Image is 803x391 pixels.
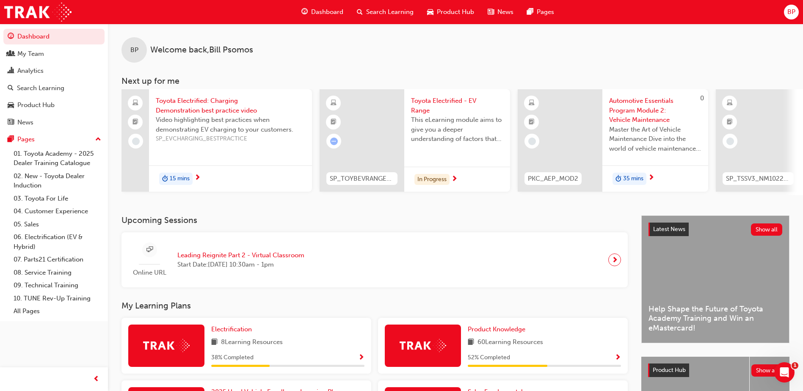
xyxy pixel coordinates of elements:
a: All Pages [10,305,105,318]
span: 52 % Completed [468,353,510,363]
span: Welcome back , Bill Psomos [150,45,253,55]
h3: My Learning Plans [121,301,628,311]
span: laptop-icon [132,98,138,109]
span: guage-icon [301,7,308,17]
div: Pages [17,135,35,144]
button: Show all [751,223,783,236]
span: Product Knowledge [468,325,525,333]
span: 15 mins [170,174,190,184]
a: News [3,115,105,130]
span: Help Shape the Future of Toyota Academy Training and Win an eMastercard! [648,304,782,333]
a: 05. Sales [10,218,105,231]
span: prev-icon [93,374,99,385]
span: Product Hub [653,366,686,374]
span: learningRecordVerb_NONE-icon [132,138,140,145]
button: Pages [3,132,105,147]
span: car-icon [427,7,433,17]
a: search-iconSearch Learning [350,3,420,21]
a: Product Hub [3,97,105,113]
span: news-icon [488,7,494,17]
a: My Team [3,46,105,62]
span: Master the Art of Vehicle Maintenance Dive into the world of vehicle maintenance with this compre... [609,125,701,154]
span: PKC_AEP_MOD2 [528,174,578,184]
span: Start Date: [DATE] 10:30am - 1pm [177,260,304,270]
span: Show Progress [358,354,364,362]
a: 04. Customer Experience [10,205,105,218]
span: sessionType_ONLINE_URL-icon [146,245,153,255]
a: 02. New - Toyota Dealer Induction [10,170,105,192]
span: Product Hub [437,7,474,17]
span: 8 Learning Resources [221,337,283,348]
span: This eLearning module aims to give you a deeper understanding of factors that influence driving r... [411,115,503,144]
div: In Progress [414,174,450,185]
span: BP [130,45,138,55]
span: Latest News [653,226,685,233]
a: 01. Toyota Academy - 2025 Dealer Training Catalogue [10,147,105,170]
span: duration-icon [162,173,168,184]
span: Toyota Electrified: Charging Demonstration best practice video [156,96,305,115]
span: SP_TOYBEVRANGE_EL [330,174,394,184]
span: next-icon [451,176,458,183]
span: pages-icon [8,136,14,143]
span: car-icon [8,102,14,109]
span: Automotive Essentials Program Module 2: Vehicle Maintenance [609,96,701,125]
span: book-icon [468,337,474,348]
a: 08. Service Training [10,266,105,279]
a: car-iconProduct Hub [420,3,481,21]
span: booktick-icon [132,117,138,128]
span: learningResourceType_ELEARNING-icon [331,98,337,109]
a: Toyota Electrified: Charging Demonstration best practice videoVideo highlighting best practices w... [121,89,312,192]
span: search-icon [357,7,363,17]
div: News [17,118,33,127]
div: Product Hub [17,100,55,110]
button: BP [784,5,799,19]
a: 10. TUNE Rev-Up Training [10,292,105,305]
span: Online URL [128,268,171,278]
img: Trak [4,3,72,22]
span: guage-icon [8,33,14,41]
span: next-icon [194,174,201,182]
a: Online URLLeading Reignite Part 2 - Virtual ClassroomStart Date:[DATE] 10:30am - 1pm [128,239,621,281]
a: Latest NewsShow allHelp Shape the Future of Toyota Academy Training and Win an eMastercard! [641,215,789,343]
a: news-iconNews [481,3,520,21]
h3: Upcoming Sessions [121,215,628,225]
iframe: Intercom live chat [774,362,795,383]
span: booktick-icon [727,117,733,128]
span: learningResourceType_ELEARNING-icon [727,98,733,109]
span: Search Learning [366,7,414,17]
img: Trak [143,339,190,352]
span: Show Progress [615,354,621,362]
span: booktick-icon [331,117,337,128]
span: search-icon [8,85,14,92]
span: News [497,7,513,17]
span: Pages [537,7,554,17]
a: Analytics [3,63,105,79]
span: chart-icon [8,67,14,75]
div: Analytics [17,66,44,76]
div: My Team [17,49,44,59]
span: people-icon [8,50,14,58]
span: next-icon [648,174,654,182]
a: 03. Toyota For Life [10,192,105,205]
span: Leading Reignite Part 2 - Virtual Classroom [177,251,304,260]
a: guage-iconDashboard [295,3,350,21]
span: news-icon [8,119,14,127]
span: Toyota Electrified - EV Range [411,96,503,115]
span: 38 % Completed [211,353,254,363]
span: BP [787,7,795,17]
a: 09. Technical Training [10,279,105,292]
span: learningRecordVerb_NONE-icon [528,138,536,145]
a: Product Knowledge [468,325,529,334]
span: learningRecordVerb_NONE-icon [726,138,734,145]
span: 0 [700,94,704,102]
a: 06. Electrification (EV & Hybrid) [10,231,105,253]
span: SP_TSSV3_NM1022_EL [726,174,790,184]
h3: Next up for me [108,76,803,86]
button: Show Progress [615,352,621,363]
span: learningRecordVerb_ATTEMPT-icon [330,138,338,145]
span: Electrification [211,325,252,333]
a: Search Learning [3,80,105,96]
span: 1 [792,362,798,369]
span: SP_EVCHARGING_BESTPRACTICE [156,134,305,144]
span: 35 mins [623,174,643,184]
